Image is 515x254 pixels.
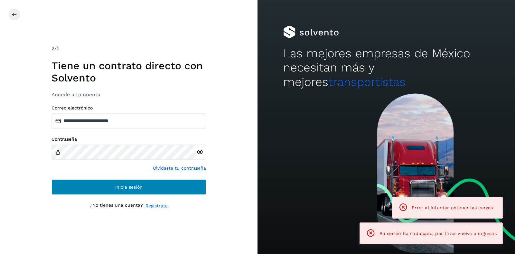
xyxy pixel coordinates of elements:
[90,202,143,209] p: ¿No tienes una cuenta?
[379,231,497,236] span: Su sesión ha caducado, por favor vuelva a ingresar.
[115,185,143,189] span: Inicia sesión
[412,205,493,210] span: Error al intentar obtener las cargas
[145,202,168,209] a: Regístrate
[51,45,206,52] div: /2
[153,165,206,172] a: Olvidaste tu contraseña
[51,91,206,98] h3: Accede a tu cuenta
[51,45,54,52] span: 2
[51,179,206,195] button: Inicia sesión
[51,60,206,84] h1: Tiene un contrato directo con Solvento
[283,46,489,89] h2: Las mejores empresas de México necesitan más y mejores
[51,136,206,142] label: Contraseña
[51,105,206,111] label: Correo electrónico
[328,75,406,89] span: transportistas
